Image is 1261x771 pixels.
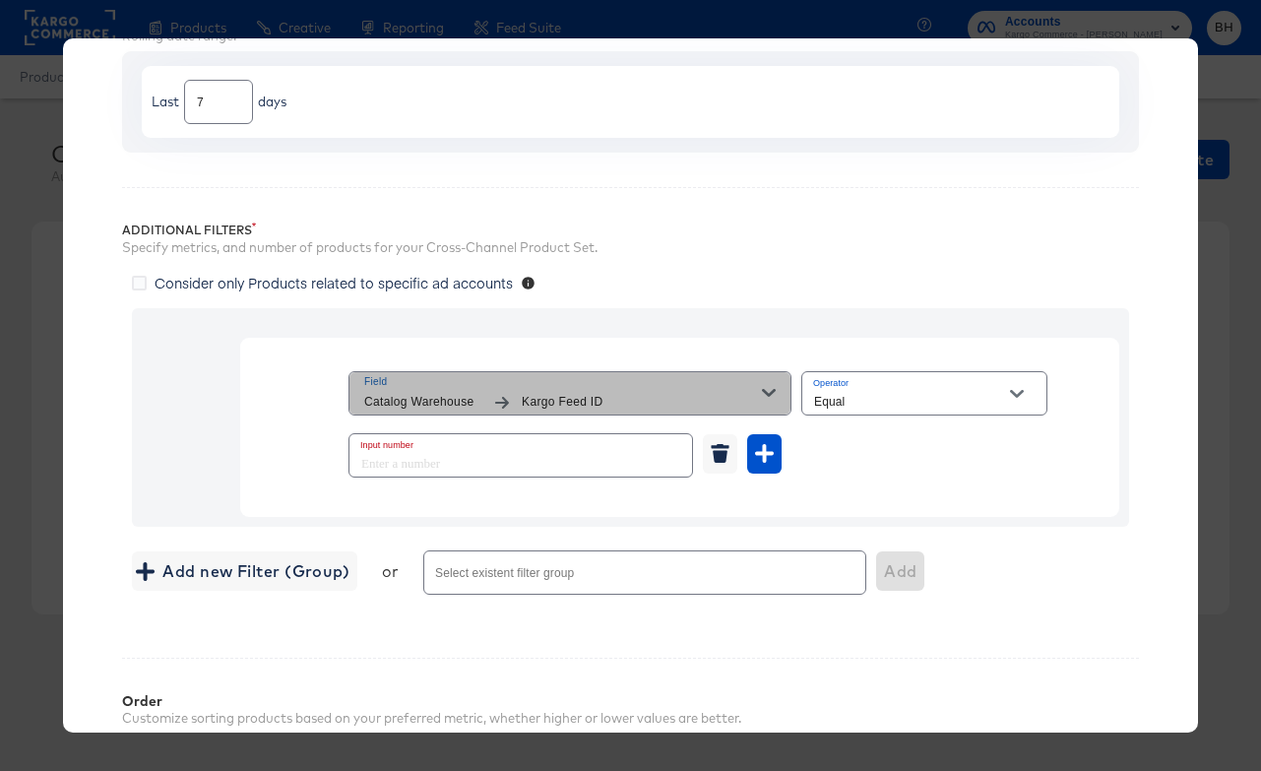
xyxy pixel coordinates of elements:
div: Customize sorting products based on your preferred metric, whether higher or lower values are bet... [122,709,741,728]
div: Additional Filters [122,223,1139,238]
div: days [258,93,286,111]
span: Consider only Products related to specific ad accounts [155,273,513,292]
input: Enter a number [185,73,252,115]
div: Specify metrics, and number of products for your Cross-Channel Product Set. [122,238,1139,257]
button: FieldCatalog WarehouseKargo Feed ID [348,371,791,416]
input: Enter a number [349,434,680,477]
span: Kargo Feed ID [522,392,762,413]
div: or [382,561,399,581]
div: Last [152,93,179,111]
button: Add new Filter (Group) [132,551,357,591]
span: Field [364,373,762,391]
span: Catalog Warehouse [364,392,482,413]
div: Order [122,693,741,709]
span: Add new Filter (Group) [140,557,349,585]
button: Open [1002,379,1032,409]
